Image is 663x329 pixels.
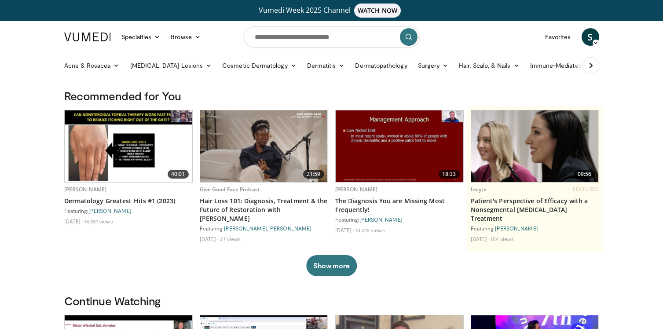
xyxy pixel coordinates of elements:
[471,186,487,193] a: Incyte
[268,225,311,231] a: [PERSON_NAME]
[495,225,538,231] a: [PERSON_NAME]
[200,110,328,182] img: 823268b6-bc03-4188-ae60-9bdbfe394016.620x360_q85_upscale.jpg
[200,225,328,232] div: Featuring: ,
[200,186,260,193] a: Give Good Face Podcast
[64,294,599,308] h3: Continue Watching
[335,197,464,214] a: The Diagnosis You are Missing Most Frequently!
[335,216,464,223] div: Featuring:
[165,28,206,46] a: Browse
[306,255,357,276] button: Show more
[64,89,599,103] h3: Recommended for You
[88,208,132,214] a: [PERSON_NAME]
[84,218,113,225] li: 14,931 views
[303,170,324,179] span: 21:59
[354,4,401,18] span: WATCH NOW
[471,235,490,242] li: [DATE]
[413,57,454,74] a: Surgery
[200,235,219,242] li: [DATE]
[65,110,192,182] img: 167f4955-2110-4677-a6aa-4d4647c2ca19.620x360_q85_upscale.jpg
[471,197,599,223] a: Patient's Perspective of Efficacy with a Nonsegmental [MEDICAL_DATA] Treatment
[302,57,350,74] a: Dermatitis
[335,227,354,234] li: [DATE]
[65,110,192,182] a: 40:01
[582,28,599,46] a: S
[471,110,599,182] img: 2c48d197-61e9-423b-8908-6c4d7e1deb64.png.620x360_q85_upscale.jpg
[220,235,241,242] li: 37 views
[64,33,111,41] img: VuMedi Logo
[359,216,403,223] a: [PERSON_NAME]
[64,197,193,205] a: Dermatology Greatest Hits #1 (2023)
[200,110,328,182] a: 21:59
[224,225,267,231] a: [PERSON_NAME]
[491,235,514,242] li: 154 views
[573,186,599,192] span: FEATURED
[336,110,463,182] img: 52a0b0fc-6587-4d56-b82d-d28da2c4b41b.620x360_q85_upscale.jpg
[59,57,125,74] a: Acne & Rosacea
[66,4,598,18] a: Vumedi Week 2025 ChannelWATCH NOW
[217,57,301,74] a: Cosmetic Dermatology
[168,170,189,179] span: 40:01
[335,186,378,193] a: [PERSON_NAME]
[64,218,83,225] li: [DATE]
[350,57,412,74] a: Dermatopathology
[439,170,460,179] span: 18:33
[471,225,599,232] div: Featuring:
[64,207,193,214] div: Featuring:
[471,110,599,182] a: 09:56
[355,227,385,234] li: 10,310 views
[125,57,217,74] a: [MEDICAL_DATA] Lesions
[200,197,328,223] a: Hair Loss 101: Diagnosis, Treatment & the Future of Restoration with [PERSON_NAME]
[454,57,524,74] a: Hair, Scalp, & Nails
[525,57,596,74] a: Immune-Mediated
[64,186,107,193] a: [PERSON_NAME]
[540,28,576,46] a: Favorites
[574,170,595,179] span: 09:56
[336,110,463,182] a: 18:33
[116,28,166,46] a: Specialties
[244,26,420,48] input: Search topics, interventions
